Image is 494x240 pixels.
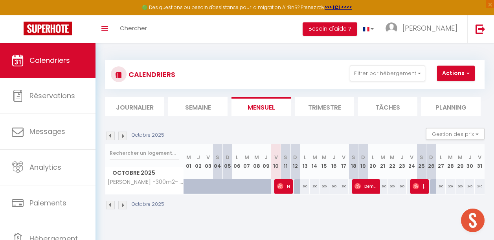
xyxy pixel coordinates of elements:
input: Rechercher un logement... [110,146,179,160]
button: Filtrer par hébergement [350,66,425,81]
a: ... [PERSON_NAME] [380,15,467,43]
div: Open chat [461,209,485,232]
th: 13 [300,144,310,179]
button: Gestion des prix [426,128,485,140]
span: Réservations [29,91,75,101]
li: Trimestre [295,97,354,116]
abbr: V [342,154,345,161]
abbr: J [400,154,404,161]
div: 200 [446,179,455,194]
th: 04 [213,144,223,179]
abbr: M [254,154,259,161]
th: 02 [193,144,203,179]
h3: CALENDRIERS [127,66,175,83]
span: Messages [29,126,65,136]
div: 200 [320,179,329,194]
img: Super Booking [24,22,72,35]
abbr: J [197,154,200,161]
th: 11 [281,144,290,179]
th: 15 [320,144,329,179]
abbr: L [236,154,238,161]
button: Besoin d'aide ? [303,22,357,36]
div: 200 [300,179,310,194]
abbr: D [293,154,297,161]
th: 08 [252,144,261,179]
th: 25 [417,144,426,179]
a: >>> ICI <<<< [325,4,352,11]
abbr: M [322,154,327,161]
button: Actions [437,66,475,81]
span: [PERSON_NAME] [413,179,425,194]
th: 31 [475,144,485,179]
abbr: S [420,154,423,161]
abbr: J [468,154,472,161]
li: Planning [421,97,481,116]
abbr: M [244,154,249,161]
abbr: L [304,154,306,161]
abbr: J [332,154,336,161]
abbr: L [440,154,442,161]
abbr: M [312,154,317,161]
th: 07 [242,144,252,179]
th: 30 [465,144,475,179]
img: logout [476,24,485,34]
div: 200 [387,179,397,194]
span: Paiements [29,198,66,208]
abbr: L [372,154,374,161]
div: 240 [475,179,485,194]
div: 240 [465,179,475,194]
li: Journalier [105,97,164,116]
abbr: M [390,154,395,161]
abbr: J [264,154,268,161]
th: 22 [387,144,397,179]
span: Non merci Soum [277,179,290,194]
th: 26 [426,144,436,179]
span: [PERSON_NAME] [402,23,457,33]
div: 200 [310,179,320,194]
th: 09 [261,144,271,179]
p: Octobre 2025 [132,132,164,139]
li: Semaine [168,97,228,116]
div: 200 [436,179,446,194]
img: ... [386,22,397,34]
th: 17 [339,144,349,179]
abbr: M [380,154,385,161]
th: 20 [368,144,378,179]
abbr: S [216,154,219,161]
th: 23 [397,144,407,179]
th: 19 [358,144,368,179]
th: 06 [232,144,242,179]
div: 200 [339,179,349,194]
span: Octobre 2025 [105,167,184,179]
th: 18 [349,144,358,179]
span: Calendriers [29,55,70,65]
div: 200 [455,179,465,194]
abbr: M [448,154,453,161]
th: 05 [222,144,232,179]
abbr: M [186,154,191,161]
th: 12 [290,144,300,179]
li: Tâches [358,97,417,116]
div: 200 [397,179,407,194]
p: Octobre 2025 [132,201,164,208]
th: 16 [329,144,339,179]
th: 03 [203,144,213,179]
span: [PERSON_NAME] -300m2- [GEOGRAPHIC_DATA] [107,179,185,185]
abbr: V [206,154,210,161]
th: 27 [436,144,446,179]
abbr: S [352,154,355,161]
abbr: V [478,154,481,161]
abbr: V [410,154,413,161]
abbr: S [284,154,287,161]
th: 28 [446,144,455,179]
span: Demande de prix [PERSON_NAME] [354,179,376,194]
th: 29 [455,144,465,179]
th: 01 [184,144,194,179]
th: 10 [271,144,281,179]
div: 200 [329,179,339,194]
abbr: D [226,154,230,161]
div: 200 [378,179,387,194]
abbr: D [361,154,365,161]
li: Mensuel [231,97,291,116]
